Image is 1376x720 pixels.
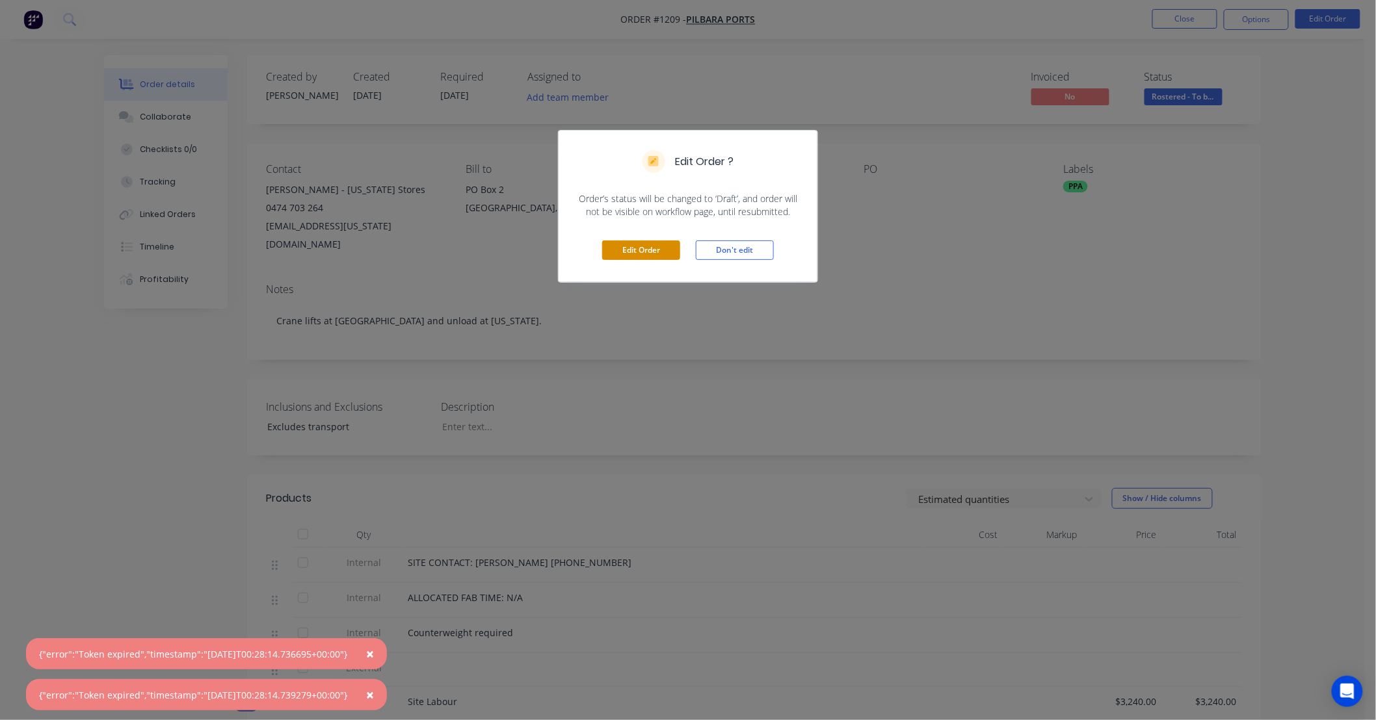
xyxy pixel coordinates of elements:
[353,638,387,669] button: Close
[1332,676,1363,707] div: Open Intercom Messenger
[353,679,387,710] button: Close
[696,240,774,260] button: Don't edit
[39,688,347,702] div: {"error":"Token expired","timestamp":"[DATE]T00:28:14.739279+00:00"}
[366,686,374,704] span: ×
[39,647,347,661] div: {"error":"Token expired","timestamp":"[DATE]T00:28:14.736695+00:00"}
[366,645,374,663] span: ×
[574,192,802,218] span: Order’s status will be changed to ‘Draft’, and order will not be visible on workflow page, until ...
[676,154,734,170] h5: Edit Order ?
[602,240,680,260] button: Edit Order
